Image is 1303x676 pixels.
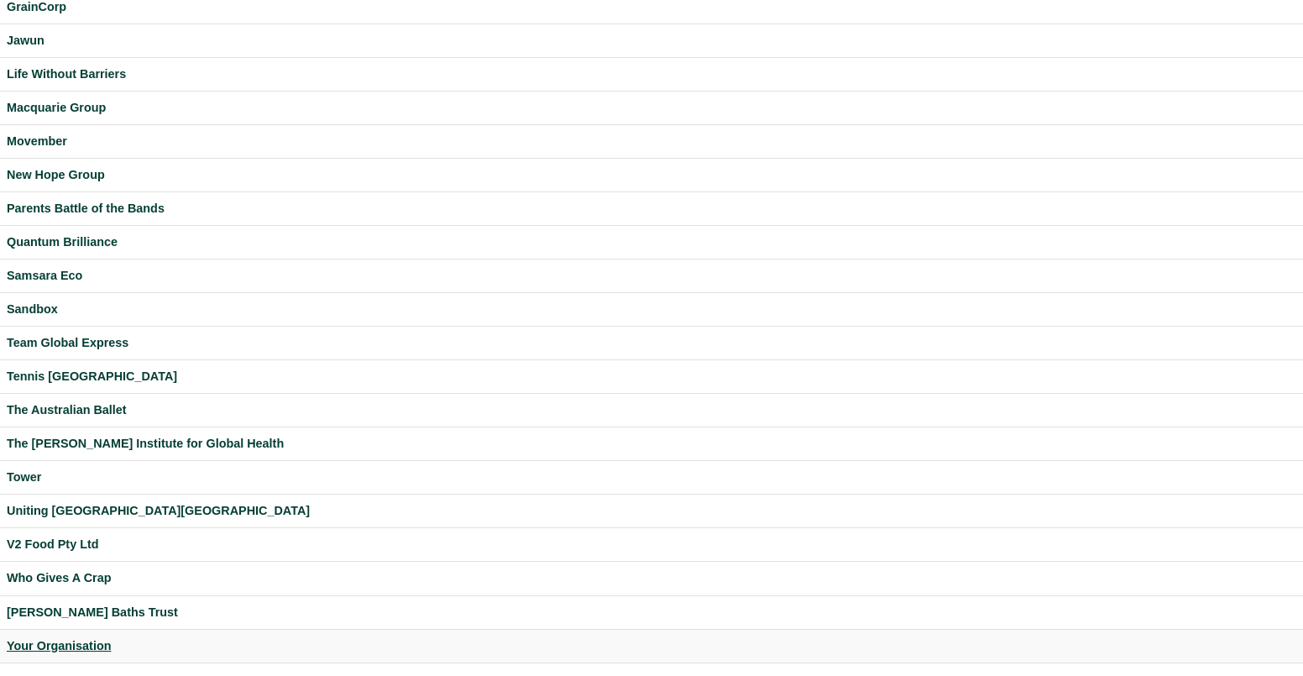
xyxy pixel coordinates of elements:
a: Movember [7,132,1296,151]
a: V2 Food Pty Ltd [7,535,1296,554]
a: Parents Battle of the Bands [7,199,1296,218]
a: Sandbox [7,300,1296,319]
a: New Hope Group [7,165,1296,185]
a: Samsara Eco [7,266,1296,286]
a: Tennis [GEOGRAPHIC_DATA] [7,367,1296,386]
a: Team Global Express [7,333,1296,353]
a: Your Organisation [7,637,1296,656]
a: Who Gives A Crap [7,569,1296,588]
a: [PERSON_NAME] Baths Trust [7,603,1296,622]
a: Tower [7,468,1296,487]
a: Jawun [7,31,1296,50]
a: The Australian Ballet [7,401,1296,420]
a: Quantum Brilliance [7,233,1296,252]
a: Uniting [GEOGRAPHIC_DATA][GEOGRAPHIC_DATA] [7,501,1296,521]
a: Macquarie Group [7,98,1296,118]
a: The [PERSON_NAME] Institute for Global Health [7,434,1296,453]
a: Life Without Barriers [7,65,1296,84]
